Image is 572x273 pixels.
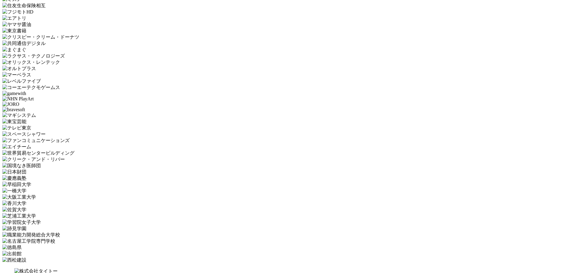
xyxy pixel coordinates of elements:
img: スペースシャワー [2,131,46,138]
img: 慶應義塾 [2,175,26,182]
img: フジモトHD [2,9,33,15]
img: マギシステム [2,112,36,119]
img: オルトプラス [2,66,36,72]
img: オリックス・レンテック [2,59,60,66]
img: レベルファイブ [2,78,41,85]
img: テレビ東京 [2,125,31,131]
img: 徳島県 [2,245,22,251]
img: 西松建設 [2,257,26,263]
img: 国境なき医師団 [2,163,41,169]
img: gamewith [2,91,26,96]
img: ファンコミュニケーションズ [2,138,70,144]
img: 共同通信デジタル [2,40,46,47]
img: bravesoft [2,107,25,112]
img: 早稲田大学 [2,182,31,188]
img: まぐまぐ [2,47,26,53]
img: 職業能力開発総合大学校 [2,232,60,238]
img: エイチーム [2,144,31,150]
img: 日本財団 [2,169,26,175]
img: 東宝芸能 [2,119,26,125]
img: 大阪工業大学 [2,194,36,200]
img: 住友生命保険相互 [2,3,46,9]
img: 芝浦工業大学 [2,213,36,219]
img: 香川大学 [2,200,26,207]
img: 東京書籍 [2,28,26,34]
img: 佐賀大学 [2,207,26,213]
img: 一橋大学 [2,188,26,194]
img: JORO [2,102,19,107]
img: 出前館 [2,251,22,257]
img: 学習院女子大学 [2,219,41,226]
img: エアトリ [2,15,26,22]
img: 名古屋工学院専門学校 [2,238,55,245]
img: ヤマサ醤油 [2,22,31,28]
img: 世界貿易センタービルディング [2,150,74,156]
img: NHN PlayArt [2,96,34,102]
img: ラクサス・テクノロジーズ [2,53,65,59]
img: クリスピー・クリーム・ドーナツ [2,34,79,40]
img: 跡見学園 [2,226,26,232]
img: クリーク・アンド・リバー [2,156,65,163]
img: コーエーテクモゲームス [2,85,60,91]
img: マーベラス [2,72,31,78]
